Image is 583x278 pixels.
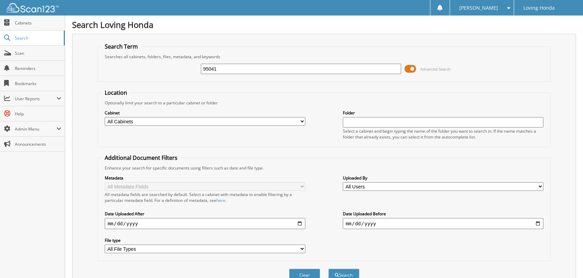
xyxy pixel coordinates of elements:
[15,65,61,71] span: Reminders
[216,197,225,203] a: here
[459,6,498,10] span: [PERSON_NAME]
[101,43,141,50] legend: Search Term
[15,141,61,147] span: Announcements
[105,211,305,217] label: Date Uploaded After
[15,96,57,102] span: User Reports
[15,81,61,86] span: Bookmarks
[105,192,305,203] div: All metadata fields are searched by default. Select a cabinet with metadata to enable filtering b...
[15,50,61,56] span: Scan
[343,128,543,140] div: Select a cabinet and begin typing the name of the folder you want to search in. If the name match...
[15,35,60,41] span: Search
[105,110,305,116] label: Cabinet
[101,165,547,171] div: Enhance your search for specific documents using filters such as date and file type.
[523,6,555,10] span: Loving Honda
[15,20,61,26] span: Cabinets
[105,218,305,229] input: start
[101,100,547,106] div: Optionally limit your search to a particular cabinet or folder
[549,245,583,278] iframe: Chat Widget
[101,54,547,60] div: Searches all cabinets, folders, files, metadata, and keywords
[7,3,59,12] img: scan123-logo-white.svg
[15,126,57,132] span: Admin Menu
[105,175,305,181] label: Metadata
[101,154,181,162] legend: Additional Document Filters
[343,110,543,116] label: Folder
[101,89,131,96] legend: Location
[343,175,543,181] label: Uploaded By
[420,66,451,72] span: Advanced Search
[343,211,543,217] label: Date Uploaded Before
[343,218,543,229] input: end
[105,237,305,243] label: File type
[72,19,576,30] h1: Search Loving Honda
[15,111,61,117] span: Help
